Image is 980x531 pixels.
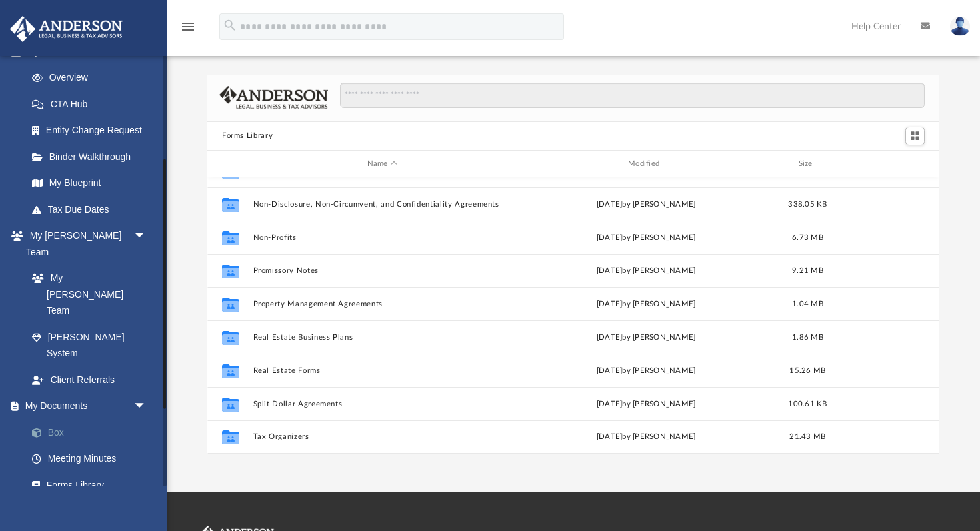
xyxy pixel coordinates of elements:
[19,446,167,472] a: Meeting Minutes
[9,393,167,420] a: My Documentsarrow_drop_down
[253,366,511,375] button: Real Estate Forms
[19,117,167,144] a: Entity Change Request
[788,201,827,208] span: 338.05 KB
[19,419,167,446] a: Box
[340,83,925,108] input: Search files and folders
[517,365,775,377] div: [DATE] by [PERSON_NAME]
[792,334,823,341] span: 1.86 MB
[19,366,160,393] a: Client Referrals
[222,130,273,142] button: Forms Library
[517,265,775,277] div: [DATE] by [PERSON_NAME]
[788,400,827,408] span: 100.61 KB
[19,472,160,498] a: Forms Library
[9,223,160,265] a: My [PERSON_NAME] Teamarrow_drop_down
[19,324,160,366] a: [PERSON_NAME] System
[180,19,196,35] i: menu
[792,300,823,308] span: 1.04 MB
[253,158,511,170] div: Name
[19,196,167,223] a: Tax Due Dates
[19,265,153,324] a: My [PERSON_NAME] Team
[789,367,825,374] span: 15.26 MB
[517,232,775,244] div: [DATE] by [PERSON_NAME]
[19,170,160,197] a: My Blueprint
[253,333,511,342] button: Real Estate Business Plans
[517,199,775,211] div: [DATE] by [PERSON_NAME]
[517,158,775,170] div: Modified
[517,432,775,444] div: [DATE] by [PERSON_NAME]
[253,300,511,308] button: Property Management Agreements
[253,433,511,442] button: Tax Organizers
[781,158,835,170] div: Size
[517,332,775,344] div: [DATE] by [PERSON_NAME]
[792,234,823,241] span: 6.73 MB
[253,266,511,275] button: Promissory Notes
[19,143,167,170] a: Binder Walkthrough
[213,158,247,170] div: id
[517,298,775,310] div: [DATE] by [PERSON_NAME]
[253,200,511,209] button: Non-Disclosure, Non-Circumvent, and Confidentiality Agreements
[517,398,775,410] div: [DATE] by [PERSON_NAME]
[133,393,160,420] span: arrow_drop_down
[840,158,933,170] div: id
[792,267,823,274] span: 9.21 MB
[133,223,160,250] span: arrow_drop_down
[950,17,970,36] img: User Pic
[19,65,167,91] a: Overview
[253,233,511,242] button: Non-Profits
[253,400,511,408] button: Split Dollar Agreements
[905,127,925,145] button: Switch to Grid View
[6,16,127,42] img: Anderson Advisors Platinum Portal
[789,434,825,441] span: 21.43 MB
[207,177,939,454] div: grid
[180,25,196,35] a: menu
[19,91,167,117] a: CTA Hub
[223,18,237,33] i: search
